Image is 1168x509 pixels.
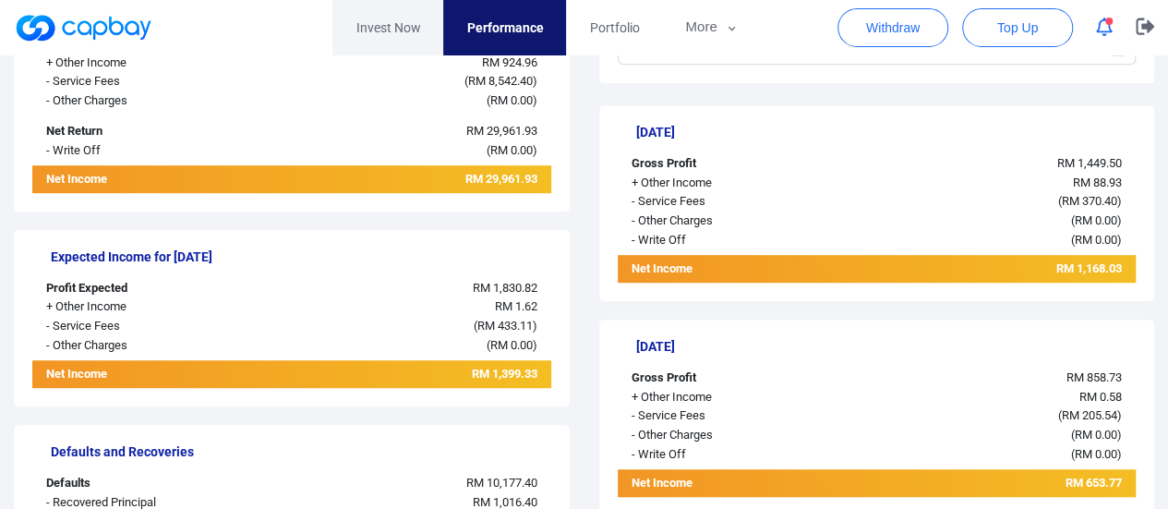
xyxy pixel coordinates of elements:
div: ( ) [833,212,1136,231]
span: RM 0.00 [489,338,532,352]
div: ( ) [248,91,551,111]
div: - Service Fees [32,72,248,91]
div: ( ) [833,406,1136,426]
div: - Other Charges [618,212,834,231]
span: RM 924.96 [481,55,536,69]
span: to [861,42,875,57]
div: - Write Off [32,141,248,161]
span: RM 29,961.93 [464,172,536,186]
span: RM 29,961.93 [465,124,536,138]
div: + Other Income [32,54,248,73]
span: RM 1,168.03 [1056,261,1122,275]
div: - Other Charges [618,426,834,445]
div: - Service Fees [618,406,834,426]
div: ( ) [833,231,1136,250]
div: + Other Income [32,297,248,317]
span: RM 1,399.33 [471,367,536,381]
span: RM 433.11 [476,319,532,333]
span: RM 1,016.40 [472,495,536,509]
div: Net Income [32,365,248,388]
span: RM 0.00 [1075,447,1117,461]
div: - Other Charges [32,91,248,111]
button: Withdraw [837,8,948,47]
div: ( ) [833,445,1136,465]
div: ( ) [248,317,551,336]
div: ( ) [248,141,551,161]
div: Net Return [32,122,248,141]
div: ( ) [833,192,1136,212]
span: RM 370.40 [1062,194,1117,208]
span: RM 1.62 [494,299,536,313]
span: RM 8,542.40 [467,74,532,88]
div: - Write Off [618,445,834,465]
h5: [DATE] [636,124,1137,140]
h5: Expected Income for [DATE] [51,248,551,265]
span: RM 0.00 [1075,428,1117,442]
div: + Other Income [618,174,834,193]
div: Gross Profit [618,369,834,388]
div: ( ) [833,426,1136,445]
span: RM 205.54 [1062,408,1117,422]
div: - Other Charges [32,336,248,356]
div: ( ) [248,72,551,91]
h5: Defaults and Recoveries [51,443,551,460]
div: Net Income [618,260,834,283]
div: + Other Income [618,388,834,407]
span: RM 1,830.82 [472,281,536,295]
span: RM 88.93 [1073,176,1122,189]
span: Top Up [997,18,1038,37]
span: RM 653.77 [1066,476,1122,490]
div: Defaults [32,474,248,493]
span: RM 10,177.40 [465,476,536,490]
span: RM 1,449.50 [1057,156,1122,170]
button: Top Up [962,8,1073,47]
h5: [DATE] [636,338,1137,355]
div: Gross Profit [618,154,834,174]
span: RM 858.73 [1066,370,1122,384]
div: - Service Fees [618,192,834,212]
div: ( ) [248,336,551,356]
div: Net Income [618,474,834,497]
span: RM 0.58 [1079,390,1122,404]
span: Performance [466,18,543,38]
span: RM 0.00 [1075,213,1117,227]
div: Profit Expected [32,279,248,298]
span: RM 0.00 [1075,233,1117,247]
span: RM 0.00 [489,93,532,107]
span: Portfolio [589,18,639,38]
div: - Service Fees [32,317,248,336]
span: RM 0.00 [489,143,532,157]
div: Net Income [32,170,248,193]
div: - Write Off [618,231,834,250]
